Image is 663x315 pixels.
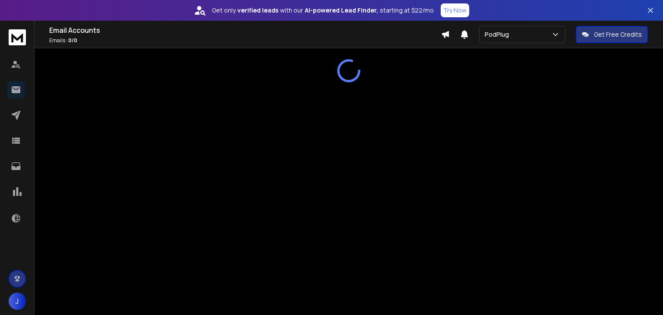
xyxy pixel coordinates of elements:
button: J [9,293,26,310]
button: Get Free Credits [576,26,648,43]
img: logo [9,29,26,45]
p: Emails : [49,37,441,44]
p: PodPlug [485,30,512,39]
p: Try Now [443,6,467,15]
h1: Email Accounts [49,25,441,35]
strong: AI-powered Lead Finder, [305,6,378,15]
button: Try Now [441,3,469,17]
p: Get Free Credits [594,30,642,39]
p: Get only with our starting at $22/mo [212,6,434,15]
span: 0 / 0 [68,37,77,44]
strong: verified leads [237,6,278,15]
